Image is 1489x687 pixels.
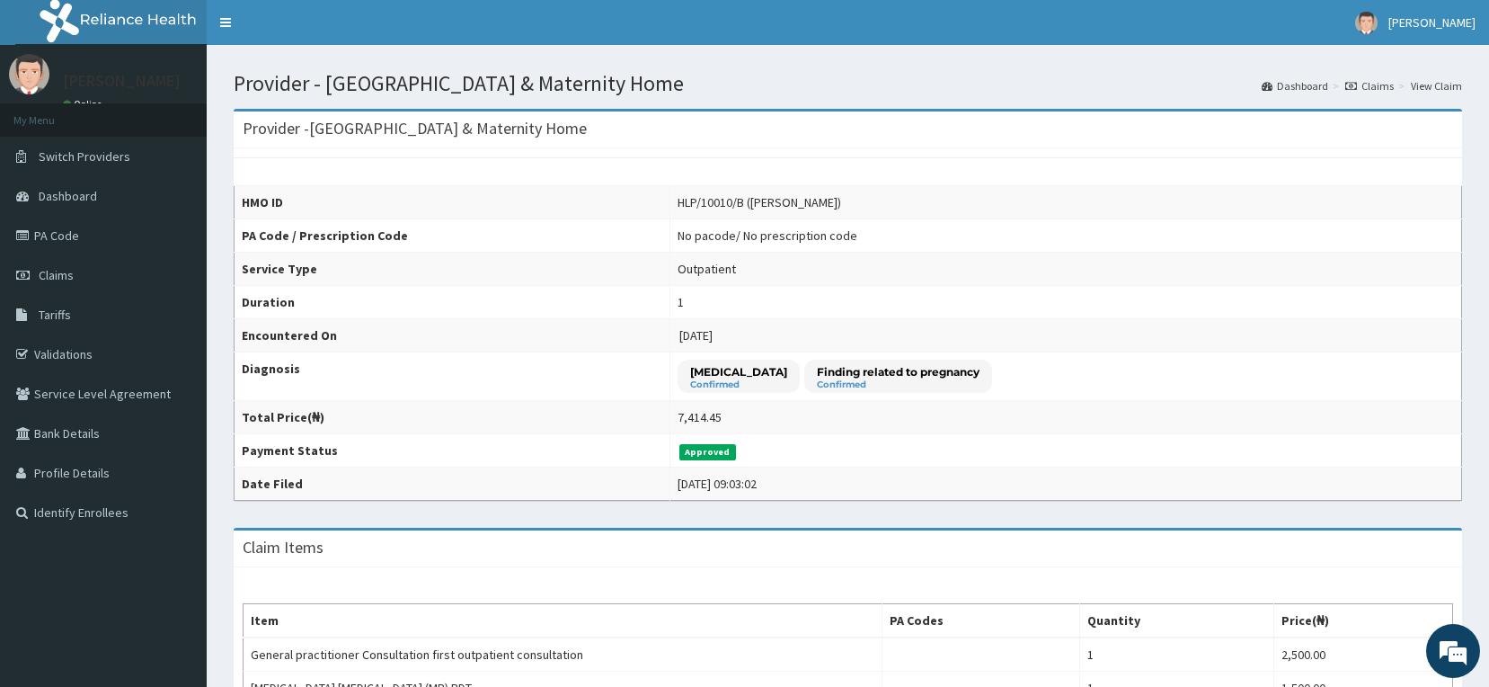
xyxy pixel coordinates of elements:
div: 7,414.45 [678,408,722,426]
span: Approved [679,444,736,460]
small: Confirmed [690,380,787,389]
span: [DATE] [679,327,713,343]
th: PA Codes [882,604,1079,638]
a: Online [63,98,106,111]
h3: Provider - [GEOGRAPHIC_DATA] & Maternity Home [243,120,587,137]
div: Outpatient [678,260,736,278]
p: Finding related to pregnancy [817,364,979,379]
span: Dashboard [39,188,97,204]
div: 1 [678,293,684,311]
th: PA Code / Prescription Code [235,219,670,253]
th: Date Filed [235,468,670,501]
td: 1 [1079,638,1273,672]
small: Confirmed [817,380,979,389]
th: Payment Status [235,434,670,468]
img: User Image [1355,12,1378,34]
span: Tariffs [39,307,71,323]
td: 2,500.00 [1273,638,1452,672]
span: [PERSON_NAME] [1388,14,1476,31]
a: Claims [1345,78,1394,94]
div: No pacode / No prescription code [678,227,857,245]
th: Quantity [1079,604,1273,638]
th: Encountered On [235,319,670,352]
th: Total Price(₦) [235,401,670,434]
th: Duration [235,286,670,319]
span: Claims [39,267,74,283]
th: Item [244,604,882,638]
div: [DATE] 09:03:02 [678,475,757,493]
th: HMO ID [235,186,670,219]
a: View Claim [1411,78,1462,94]
td: General practitioner Consultation first outpatient consultation [244,638,882,672]
p: [MEDICAL_DATA] [690,364,787,379]
h1: Provider - [GEOGRAPHIC_DATA] & Maternity Home [234,72,1462,95]
a: Dashboard [1262,78,1328,94]
th: Diagnosis [235,352,670,401]
img: User Image [9,54,49,94]
span: Switch Providers [39,148,130,165]
p: [PERSON_NAME] [63,73,181,89]
th: Service Type [235,253,670,286]
div: HLP/10010/B ([PERSON_NAME]) [678,193,841,211]
h3: Claim Items [243,540,324,556]
th: Price(₦) [1273,604,1452,638]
